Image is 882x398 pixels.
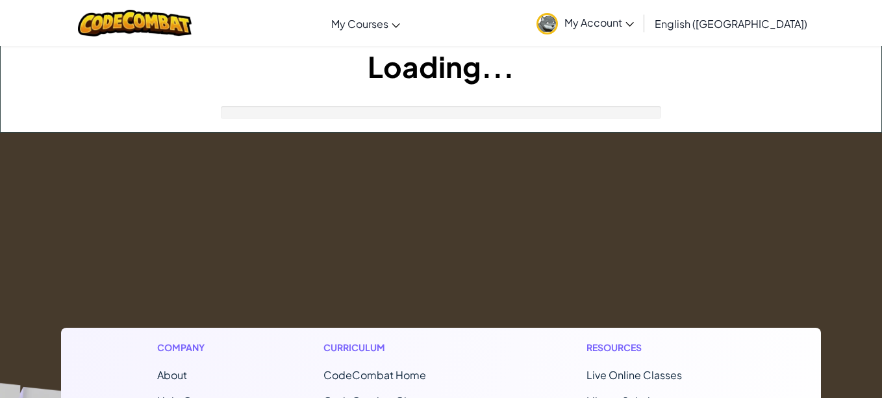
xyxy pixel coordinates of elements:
[325,6,407,41] a: My Courses
[1,46,881,86] h1: Loading...
[655,17,807,31] span: English ([GEOGRAPHIC_DATA])
[323,368,426,382] span: CodeCombat Home
[157,368,187,382] a: About
[586,368,682,382] a: Live Online Classes
[648,6,814,41] a: English ([GEOGRAPHIC_DATA])
[530,3,640,44] a: My Account
[586,341,725,354] h1: Resources
[564,16,634,29] span: My Account
[536,13,558,34] img: avatar
[331,17,388,31] span: My Courses
[323,341,481,354] h1: Curriculum
[157,341,218,354] h1: Company
[78,10,192,36] img: CodeCombat logo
